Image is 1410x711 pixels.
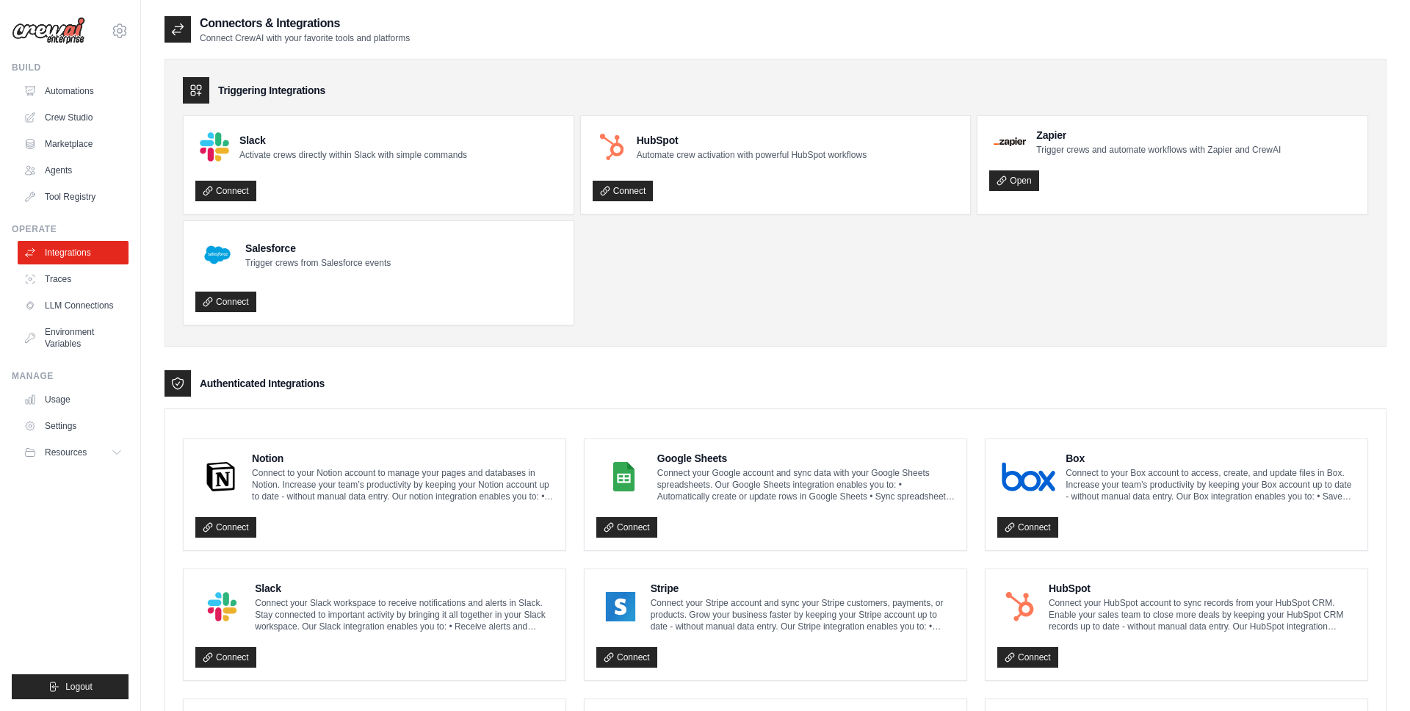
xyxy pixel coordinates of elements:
p: Activate crews directly within Slack with simple commands [239,149,467,161]
h4: Notion [252,451,554,466]
div: Build [12,62,129,73]
a: Connect [596,647,657,668]
a: Tool Registry [18,185,129,209]
h4: Slack [239,133,467,148]
p: Connect your Slack workspace to receive notifications and alerts in Slack. Stay connected to impo... [255,597,554,632]
a: Connect [593,181,654,201]
h3: Authenticated Integrations [200,376,325,391]
h4: Stripe [651,581,955,596]
a: Usage [18,388,129,411]
img: HubSpot Logo [1002,592,1038,621]
img: Logo [12,17,85,45]
img: Slack Logo [200,132,229,162]
p: Connect to your Notion account to manage your pages and databases in Notion. Increase your team’s... [252,467,554,502]
p: Automate crew activation with powerful HubSpot workflows [637,149,867,161]
a: Connect [596,517,657,538]
h4: Slack [255,581,554,596]
a: Environment Variables [18,320,129,355]
a: Connect [195,647,256,668]
a: Connect [195,292,256,312]
a: Settings [18,414,129,438]
p: Trigger crews from Salesforce events [245,257,391,269]
a: Connect [997,647,1058,668]
h2: Connectors & Integrations [200,15,410,32]
h4: Box [1066,451,1356,466]
img: Notion Logo [200,462,242,491]
p: Trigger crews and automate workflows with Zapier and CrewAI [1036,144,1281,156]
h4: Google Sheets [657,451,955,466]
a: Agents [18,159,129,182]
span: Logout [65,681,93,693]
h4: HubSpot [637,133,867,148]
h4: HubSpot [1049,581,1356,596]
h3: Triggering Integrations [218,83,325,98]
a: Automations [18,79,129,103]
a: Marketplace [18,132,129,156]
img: Google Sheets Logo [601,462,647,491]
img: HubSpot Logo [597,132,626,162]
img: Stripe Logo [601,592,640,621]
img: Slack Logo [200,592,245,621]
a: Integrations [18,241,129,264]
img: Zapier Logo [994,137,1026,146]
p: Connect your HubSpot account to sync records from your HubSpot CRM. Enable your sales team to clo... [1049,597,1356,632]
button: Logout [12,674,129,699]
a: Traces [18,267,129,291]
span: Resources [45,447,87,458]
p: Connect your Google account and sync data with your Google Sheets spreadsheets. Our Google Sheets... [657,467,955,502]
p: Connect to your Box account to access, create, and update files in Box. Increase your team’s prod... [1066,467,1356,502]
a: Open [989,170,1038,191]
img: Salesforce Logo [200,237,235,273]
a: LLM Connections [18,294,129,317]
div: Manage [12,370,129,382]
div: Operate [12,223,129,235]
a: Crew Studio [18,106,129,129]
img: Box Logo [1002,462,1055,491]
a: Connect [195,181,256,201]
h4: Salesforce [245,241,391,256]
p: Connect CrewAI with your favorite tools and platforms [200,32,410,44]
a: Connect [997,517,1058,538]
p: Connect your Stripe account and sync your Stripe customers, payments, or products. Grow your busi... [651,597,955,632]
h4: Zapier [1036,128,1281,142]
a: Connect [195,517,256,538]
button: Resources [18,441,129,464]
